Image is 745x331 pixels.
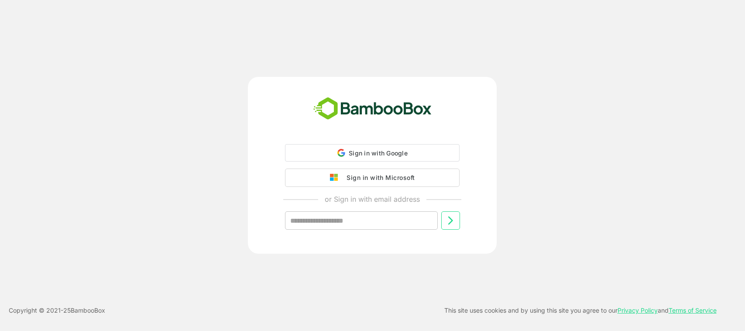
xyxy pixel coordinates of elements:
[309,94,436,123] img: bamboobox
[285,169,460,187] button: Sign in with Microsoft
[330,174,342,182] img: google
[444,305,717,316] p: This site uses cookies and by using this site you agree to our and
[9,305,105,316] p: Copyright © 2021- 25 BambooBox
[285,144,460,162] div: Sign in with Google
[618,307,658,314] a: Privacy Policy
[325,194,420,204] p: or Sign in with email address
[342,172,415,183] div: Sign in with Microsoft
[669,307,717,314] a: Terms of Service
[349,149,408,157] span: Sign in with Google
